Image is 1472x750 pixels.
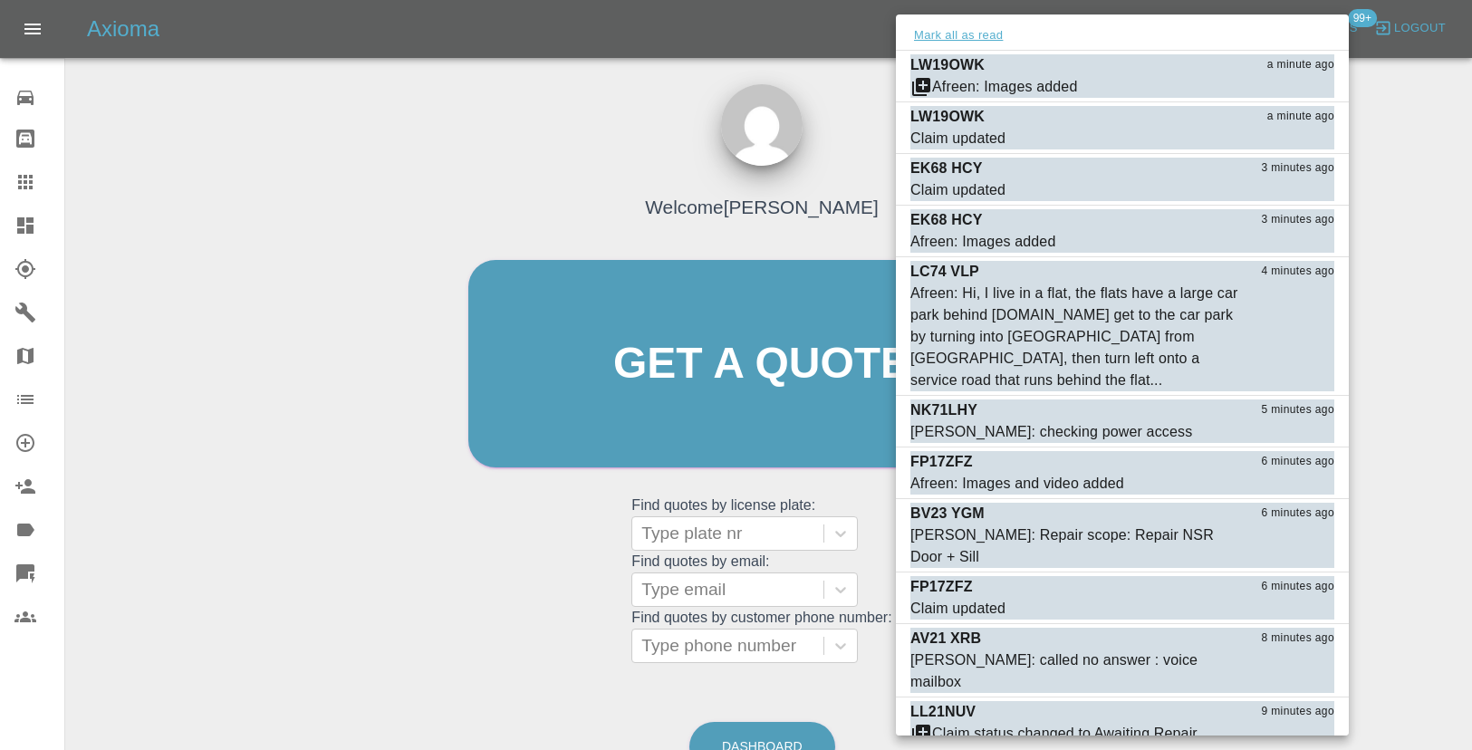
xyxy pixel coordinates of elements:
div: [PERSON_NAME]: called no answer : voice mailbox [910,649,1244,693]
div: Claim status changed to Awaiting Repair [932,723,1198,745]
span: 8 minutes ago [1261,630,1334,648]
span: 6 minutes ago [1261,453,1334,471]
div: Afreen: Images added [932,76,1077,98]
button: Mark all as read [910,25,1006,46]
div: [PERSON_NAME]: checking power access [910,421,1192,443]
p: AV21 XRB [910,628,981,649]
span: 6 minutes ago [1261,578,1334,596]
span: a minute ago [1267,56,1334,74]
div: Claim updated [910,128,1005,149]
p: FP17ZFZ [910,576,973,598]
p: LW19OWK [910,54,985,76]
p: EK68 HCY [910,209,982,231]
div: Claim updated [910,179,1005,201]
p: BV23 YGM [910,503,985,524]
p: LL21NUV [910,701,976,723]
div: Afreen: Images added [910,231,1055,253]
div: Afreen: Hi, I live in a flat, the flats have a large car park behind [DOMAIN_NAME] get to the car... [910,283,1244,391]
span: 6 minutes ago [1261,505,1334,523]
span: 3 minutes ago [1261,159,1334,178]
div: Claim updated [910,598,1005,620]
p: LC74 VLP [910,261,979,283]
span: a minute ago [1267,108,1334,126]
span: 9 minutes ago [1261,703,1334,721]
div: Afreen: Images and video added [910,473,1124,495]
p: FP17ZFZ [910,451,973,473]
p: EK68 HCY [910,158,982,179]
p: NK71LHY [910,399,977,421]
p: LW19OWK [910,106,985,128]
span: 3 minutes ago [1261,211,1334,229]
div: [PERSON_NAME]: Repair scope: Repair NSR Door + Sill [910,524,1244,568]
span: 5 minutes ago [1261,401,1334,419]
span: 4 minutes ago [1261,263,1334,281]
